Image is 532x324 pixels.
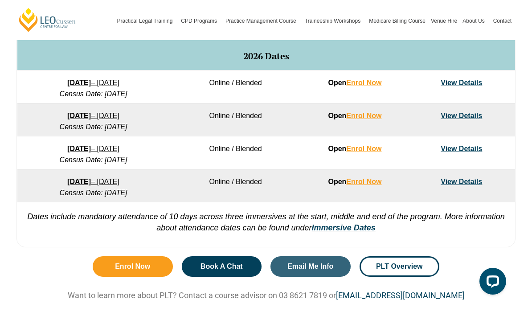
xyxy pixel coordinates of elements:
p: Want to learn more about PLT? Contact a course advisor on 03 8621 7819 or [12,290,520,300]
td: Online / Blended [169,169,301,202]
strong: [DATE] [67,79,91,86]
td: Online / Blended [169,70,301,103]
em: Census Date: [DATE] [60,123,127,131]
strong: [DATE] [67,178,91,185]
a: Book A Chat [182,256,262,277]
a: Enrol Now [346,178,381,185]
a: View Details [441,145,482,152]
strong: Open [328,112,381,119]
a: Traineeship Workshops [302,2,366,40]
span: Enrol Now [115,263,150,270]
strong: Open [328,178,381,185]
a: [DATE]– [DATE] [67,112,119,119]
a: Medicare Billing Course [366,2,428,40]
a: Email Me Info [270,256,351,277]
em: Census Date: [DATE] [60,90,127,98]
a: [PERSON_NAME] Centre for Law [18,7,77,33]
a: Enrol Now [346,112,381,119]
a: Contact [491,2,514,40]
a: [DATE]– [DATE] [67,79,119,86]
strong: Open [328,79,381,86]
a: CPD Programs [178,2,223,40]
td: Online / Blended [169,103,301,136]
a: Immersive Dates [312,223,376,232]
a: [EMAIL_ADDRESS][DOMAIN_NAME] [336,291,465,300]
a: Venue Hire [428,2,460,40]
strong: Open [328,145,381,152]
a: PLT Overview [360,256,440,277]
span: 2026 Dates [243,50,289,62]
a: About Us [460,2,490,40]
a: Enrol Now [346,145,381,152]
em: Census Date: [DATE] [60,156,127,164]
a: Enrol Now [346,79,381,86]
span: Email Me Info [287,263,333,270]
a: View Details [441,112,482,119]
iframe: LiveChat chat widget [472,264,510,302]
a: Enrol Now [93,256,173,277]
a: Practice Management Course [223,2,302,40]
a: View Details [441,178,482,185]
a: Practical Legal Training [115,2,179,40]
span: PLT Overview [376,263,423,270]
a: [DATE]– [DATE] [67,145,119,152]
a: View Details [441,79,482,86]
em: Dates include mandatory attendance of 10 days across three immersives at the start, middle and en... [27,212,505,232]
span: Book A Chat [201,263,243,270]
strong: [DATE] [67,112,91,119]
a: [DATE]– [DATE] [67,178,119,185]
em: Census Date: [DATE] [60,189,127,197]
td: Online / Blended [169,136,301,169]
strong: [DATE] [67,145,91,152]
